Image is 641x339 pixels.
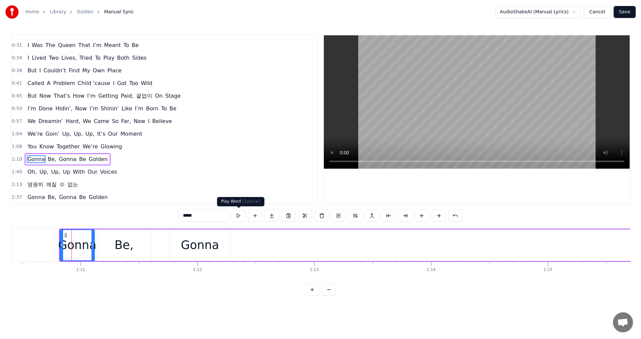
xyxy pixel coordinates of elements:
[76,267,85,273] div: 1:11
[12,80,22,87] span: 0:41
[45,41,56,49] span: The
[111,117,119,125] span: So
[27,67,37,74] span: But
[62,168,71,176] span: Up
[59,181,65,188] span: 수
[86,92,96,100] span: I’m
[12,55,22,61] span: 0:34
[48,54,59,62] span: Two
[12,93,22,99] span: 0:45
[107,130,118,138] span: Our
[27,105,36,112] span: I’m
[82,67,91,74] span: My
[107,67,123,74] span: Place
[39,67,42,74] span: I
[25,9,39,15] a: Home
[46,79,51,87] span: A
[58,236,96,254] div: Gonna
[614,6,636,18] button: Save
[136,92,153,100] span: 끝없이
[55,105,73,112] span: Hidin’,
[27,130,43,138] span: We’re
[242,199,260,204] span: ( Space )
[100,105,120,112] span: Shinin’
[25,9,134,15] nav: breadcrumb
[12,143,22,150] span: 1:08
[132,54,147,62] span: Sides
[47,155,57,163] span: Be,
[45,130,60,138] span: Goin’
[104,9,134,15] span: Manual Sync
[50,9,66,15] a: Library
[217,197,264,206] div: Play Word
[67,181,79,188] span: 없는
[181,236,219,254] div: Gonna
[53,92,71,100] span: That’s
[93,117,110,125] span: Came
[45,181,57,188] span: 깨질
[61,130,72,138] span: Up,
[117,79,127,87] span: Got
[120,130,143,138] span: Moment
[78,193,87,201] span: Be
[133,117,146,125] span: Now
[78,155,87,163] span: Be
[56,143,81,150] span: Together
[50,168,61,176] span: Up,
[12,42,22,49] span: 0:31
[131,41,140,49] span: Be
[47,193,57,201] span: Be,
[27,117,36,125] span: We
[112,79,115,87] span: I
[169,105,177,112] span: Be
[85,130,95,138] span: Up,
[12,67,22,74] span: 0:38
[27,168,37,176] span: Oh,
[27,54,30,62] span: I
[193,267,202,273] div: 1:12
[129,79,139,87] span: Too
[89,105,98,112] span: I’m
[134,105,144,112] span: I’m
[5,5,19,19] img: youka
[72,92,85,100] span: How
[12,156,22,163] span: 1:10
[73,130,83,138] span: Up,
[120,92,134,100] span: Paid,
[140,79,153,87] span: Wild
[94,54,101,62] span: To
[79,54,93,62] span: Tried
[27,143,37,150] span: You
[12,181,22,188] span: 2:13
[65,117,81,125] span: Hard,
[27,41,30,49] span: I
[58,193,77,201] span: Gonna
[92,41,102,49] span: I’m
[147,117,150,125] span: I
[92,67,105,74] span: Own
[310,267,319,273] div: 1:13
[97,92,119,100] span: Getting
[57,41,76,49] span: Queen
[427,267,436,273] div: 1:14
[12,105,22,112] span: 0:50
[121,105,133,112] span: Like
[38,117,63,125] span: Dreamin’
[88,155,109,163] span: Golden
[52,79,75,87] span: Problem
[115,236,134,254] div: Be,
[613,312,633,332] a: Open chat
[121,117,132,125] span: Far,
[27,193,45,201] span: Gonna
[77,9,93,15] a: Golden
[27,79,45,87] span: Called
[39,168,49,176] span: Up,
[61,54,77,62] span: Lives,
[102,54,115,62] span: Play
[12,118,22,125] span: 0:57
[584,6,611,18] button: Cancel
[82,117,92,125] span: We
[77,41,91,49] span: That
[103,41,122,49] span: Meant
[165,92,181,100] span: Stage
